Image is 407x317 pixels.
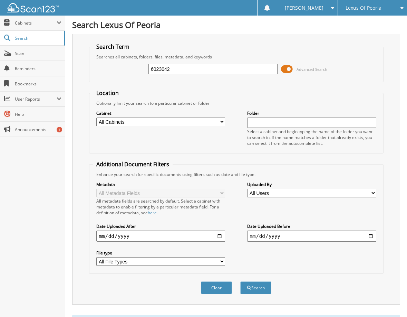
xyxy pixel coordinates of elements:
button: Clear [201,281,232,294]
input: start [96,231,225,242]
img: scan123-logo-white.svg [7,3,59,12]
label: Cabinet [96,110,225,116]
label: Uploaded By [247,181,376,187]
legend: Location [93,89,122,97]
span: Reminders [15,66,61,72]
div: 1 [57,127,62,132]
span: Advanced Search [297,67,327,72]
span: Help [15,111,61,117]
label: Folder [247,110,376,116]
span: Search [15,35,60,41]
div: All metadata fields are searched by default. Select a cabinet with metadata to enable filtering b... [96,198,225,216]
span: User Reports [15,96,57,102]
div: Select a cabinet and begin typing the name of the folder you want to search in. If the name match... [247,129,376,146]
a: here [148,210,157,216]
legend: Additional Document Filters [93,160,173,168]
span: Lexus Of Peoria [346,6,381,10]
span: Announcements [15,127,61,132]
span: Bookmarks [15,81,61,87]
span: Cabinets [15,20,57,26]
button: Search [240,281,271,294]
label: Metadata [96,181,225,187]
input: end [247,231,376,242]
div: Searches all cabinets, folders, files, metadata, and keywords [93,54,380,60]
label: Date Uploaded Before [247,223,376,229]
label: File type [96,250,225,256]
legend: Search Term [93,43,133,50]
div: Enhance your search for specific documents using filters such as date and file type. [93,171,380,177]
span: [PERSON_NAME] [285,6,323,10]
span: Scan [15,50,61,56]
label: Date Uploaded After [96,223,225,229]
div: Optionally limit your search to a particular cabinet or folder [93,100,380,106]
h1: Search Lexus Of Peoria [72,19,400,30]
